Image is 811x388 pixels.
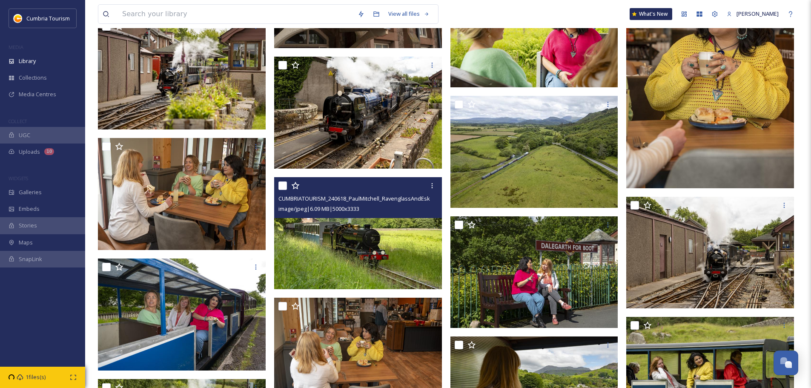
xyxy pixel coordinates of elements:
[19,90,56,98] span: Media Centres
[26,14,70,22] span: Cumbria Tourism
[450,96,618,208] img: CUMBRIATOURISM_240612_PaulMitchell_RavenglassAndEskaleRailway_-4.jpg
[19,74,47,82] span: Collections
[722,6,783,22] a: [PERSON_NAME]
[736,10,779,17] span: [PERSON_NAME]
[19,148,40,156] span: Uploads
[450,216,618,328] img: CUMBRIATOURISM_240612_PaulMitchell_RavenglassAndEskaleRailway_-6.jpg
[98,138,266,250] img: CUMBRIATOURISM_240612_PaulMitchell_RavenglassAndEskaleRailway_-126.jpg
[278,194,473,202] span: CUMBRIATOURISM_240618_PaulMitchell_RavenglassAndEskaleRailway_-2.jpg
[630,8,672,20] a: What's New
[19,188,42,196] span: Galleries
[19,221,37,230] span: Stories
[9,118,27,124] span: COLLECT
[19,57,36,65] span: Library
[626,197,794,309] img: CUMBRIATOURISM_240612_PaulMitchell_RavenglassAndEskaleRailway_-112.jpg
[9,175,28,181] span: WIDGETS
[19,255,42,263] span: SnapLink
[19,205,40,213] span: Embeds
[19,131,30,139] span: UGC
[384,6,434,22] a: View all files
[274,57,442,169] img: CUMBRIATOURISM_240612_PaulMitchell_RavenglassAndEskaleRailway_-114.jpg
[278,205,359,213] span: image/jpeg | 6.09 MB | 5000 x 3333
[26,373,46,381] span: 1 files(s)
[44,148,54,155] div: 10
[9,44,23,50] span: MEDIA
[274,177,442,289] img: CUMBRIATOURISM_240618_PaulMitchell_RavenglassAndEskaleRailway_-2.jpg
[19,239,33,247] span: Maps
[14,14,22,23] img: images.jpg
[98,259,266,371] img: CUMBRIATOURISM_240612_PaulMitchell_RavenglassAndEskaleRailway_-31.jpg
[98,18,266,130] img: CUMBRIATOURISM_240612_PaulMitchell_RavenglassAndEskaleRailway_-107.jpg
[118,5,353,23] input: Search your library
[774,351,798,375] button: Open Chat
